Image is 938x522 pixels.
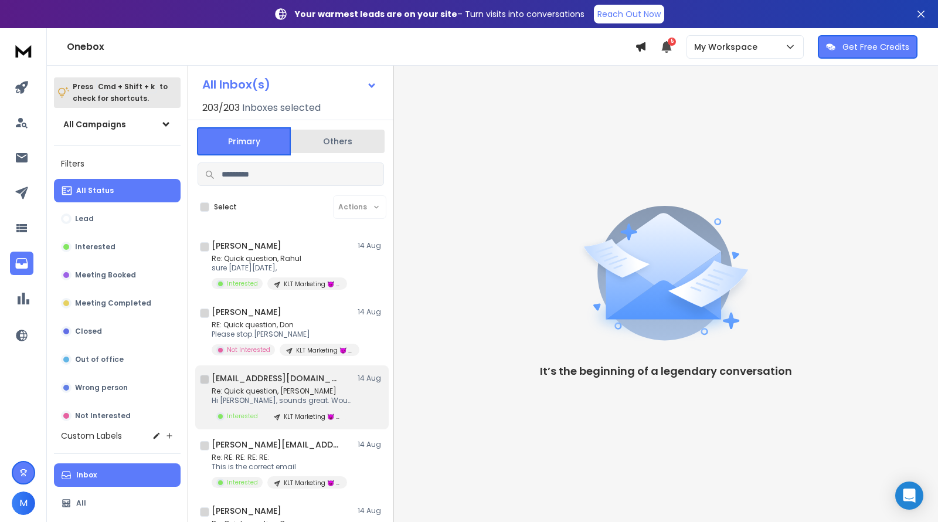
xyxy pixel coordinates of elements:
[75,411,131,421] p: Not Interested
[75,383,128,392] p: Wrong person
[75,242,115,252] p: Interested
[75,355,124,364] p: Out of office
[291,128,385,154] button: Others
[227,345,270,354] p: Not Interested
[358,506,384,516] p: 14 Aug
[54,179,181,202] button: All Status
[284,412,340,421] p: KLT Marketing 😈 | campaign 130825
[54,235,181,259] button: Interested
[597,8,661,20] p: Reach Out Now
[54,155,181,172] h3: Filters
[61,430,122,442] h3: Custom Labels
[212,330,352,339] p: Please stop.[PERSON_NAME]
[295,8,457,20] strong: Your warmest leads are on your site
[75,214,94,223] p: Lead
[284,280,340,289] p: KLT Marketing 😈 | campaign 130825
[212,240,281,252] h1: [PERSON_NAME]
[67,40,635,54] h1: Onebox
[54,492,181,515] button: All
[212,254,347,263] p: Re: Quick question, Rahul
[75,299,151,308] p: Meeting Completed
[227,478,258,487] p: Interested
[63,118,126,130] h1: All Campaigns
[284,479,340,487] p: KLT Marketing 😈 | campaign 130825
[358,440,384,449] p: 14 Aug
[212,263,347,273] p: sure [DATE][DATE],
[212,453,347,462] p: Re: RE: RE: RE: RE:
[212,387,352,396] p: Re: Quick question, [PERSON_NAME]
[212,505,281,517] h1: [PERSON_NAME]
[54,291,181,315] button: Meeting Completed
[540,363,792,379] p: It’s the beginning of a legendary conversation
[75,270,136,280] p: Meeting Booked
[54,263,181,287] button: Meeting Booked
[214,202,237,212] label: Select
[54,113,181,136] button: All Campaigns
[12,40,35,62] img: logo
[12,492,35,515] button: M
[694,41,762,53] p: My Workspace
[212,306,281,318] h1: [PERSON_NAME]
[668,38,676,46] span: 5
[818,35,917,59] button: Get Free Credits
[54,207,181,231] button: Lead
[358,241,384,250] p: 14 Aug
[76,470,97,480] p: Inbox
[54,320,181,343] button: Closed
[212,372,341,384] h1: [EMAIL_ADDRESS][DOMAIN_NAME]
[227,279,258,288] p: Interested
[76,186,114,195] p: All Status
[96,80,157,93] span: Cmd + Shift + k
[895,482,923,510] div: Open Intercom Messenger
[202,101,240,115] span: 203 / 203
[54,404,181,428] button: Not Interested
[193,73,386,96] button: All Inbox(s)
[212,320,352,330] p: RE: Quick question, Don
[54,463,181,487] button: Inbox
[358,374,384,383] p: 14 Aug
[594,5,664,23] a: Reach Out Now
[242,101,321,115] h3: Inboxes selected
[76,499,86,508] p: All
[212,462,347,472] p: This is the correct email
[295,8,584,20] p: – Turn visits into conversations
[227,412,258,421] p: Interested
[212,439,341,450] h1: [PERSON_NAME][EMAIL_ADDRESS][DOMAIN_NAME]
[75,327,102,336] p: Closed
[54,376,181,399] button: Wrong person
[197,127,291,155] button: Primary
[54,348,181,371] button: Out of office
[73,81,168,104] p: Press to check for shortcuts.
[358,307,384,317] p: 14 Aug
[842,41,909,53] p: Get Free Credits
[202,79,270,90] h1: All Inbox(s)
[212,396,352,405] p: Hi [PERSON_NAME], sounds great. Would
[296,346,352,355] p: KLT Marketing 😈 | campaign 130825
